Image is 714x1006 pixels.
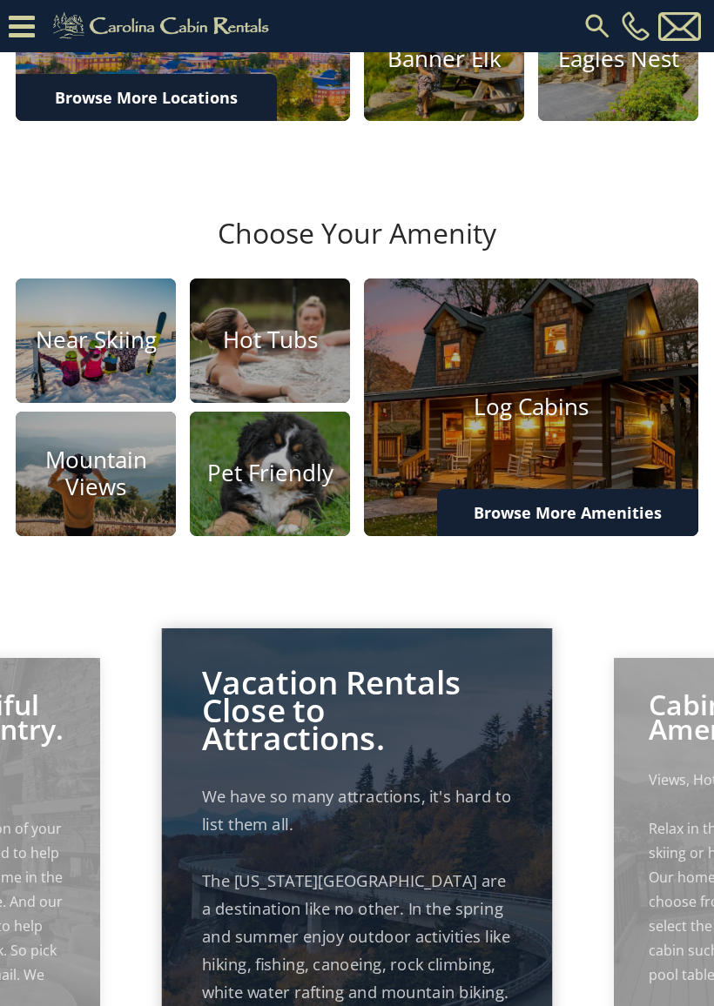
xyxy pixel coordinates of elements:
[16,412,176,536] a: Mountain Views
[364,45,524,72] h4: Banner Elk
[16,446,176,500] h4: Mountain Views
[437,489,698,536] a: Browse More Amenities
[16,327,176,354] h4: Near Skiing
[16,74,277,121] a: Browse More Locations
[582,10,613,42] img: search-regular.svg
[13,217,701,278] h3: Choose Your Amenity
[16,278,176,403] a: Near Skiing
[617,11,654,41] a: [PHONE_NUMBER]
[202,668,513,753] p: Vacation Rentals Close to Attractions.
[538,45,698,72] h4: Eagles Nest
[190,460,350,487] h4: Pet Friendly
[44,9,284,44] img: Khaki-logo.png
[190,412,350,536] a: Pet Friendly
[364,278,698,536] a: Log Cabins
[190,327,350,354] h4: Hot Tubs
[190,278,350,403] a: Hot Tubs
[364,393,698,420] h4: Log Cabins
